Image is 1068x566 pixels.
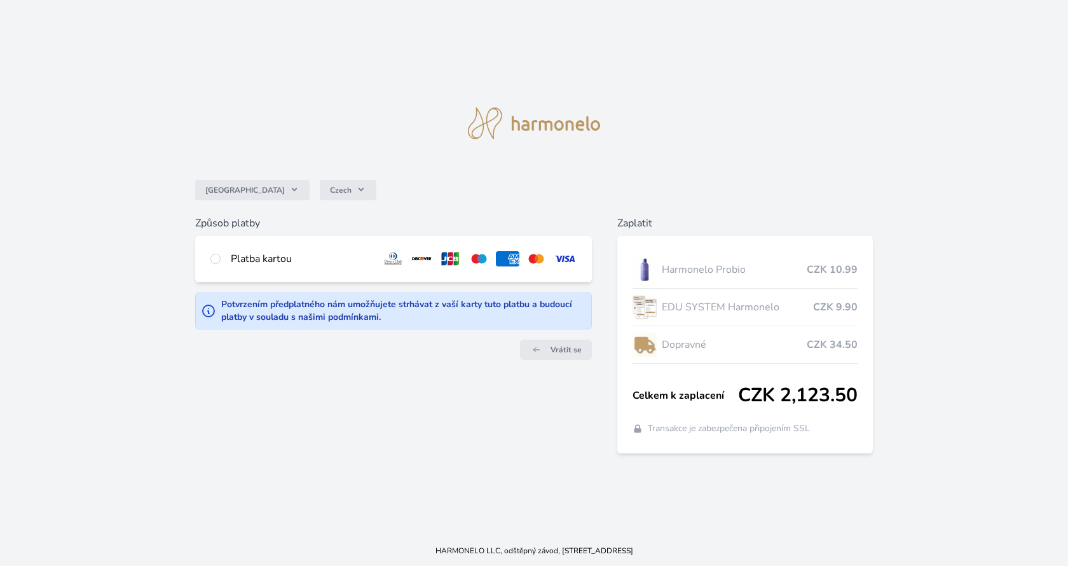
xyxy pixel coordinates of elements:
[662,337,807,352] span: Dopravné
[633,329,657,361] img: delivery-lo.png
[553,251,577,266] img: visa.svg
[381,251,405,266] img: diners.svg
[520,340,592,360] a: Vrátit se
[551,345,582,355] span: Vrátit se
[439,251,462,266] img: jcb.svg
[617,216,873,231] h6: Zaplatit
[467,251,491,266] img: maestro.svg
[633,254,657,286] img: CLEAN_PROBIO_se_stinem_x-lo.jpg
[633,291,657,323] img: Edu-System-Harmonelo-v2-lo.jpg
[813,300,858,315] span: CZK 9.90
[330,185,352,195] span: Czech
[648,422,810,435] span: Transakce je zabezpečena připojením SSL
[468,107,600,139] img: logo.svg
[662,262,807,277] span: Harmonelo Probio
[633,388,739,403] span: Celkem k zaplacení
[231,251,372,266] div: Platba kartou
[662,300,814,315] span: EDU SYSTEM Harmonelo
[496,251,519,266] img: amex.svg
[320,180,376,200] button: Czech
[410,251,434,266] img: discover.svg
[738,384,858,407] span: CZK 2,123.50
[221,298,586,324] div: Potvrzením předplatného nám umožňujete strhávat z vaší karty tuto platbu a budoucí platby v soula...
[524,251,548,266] img: mc.svg
[195,216,592,231] h6: Způsob platby
[807,262,858,277] span: CZK 10.99
[205,185,285,195] span: [GEOGRAPHIC_DATA]
[195,180,310,200] button: [GEOGRAPHIC_DATA]
[807,337,858,352] span: CZK 34.50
